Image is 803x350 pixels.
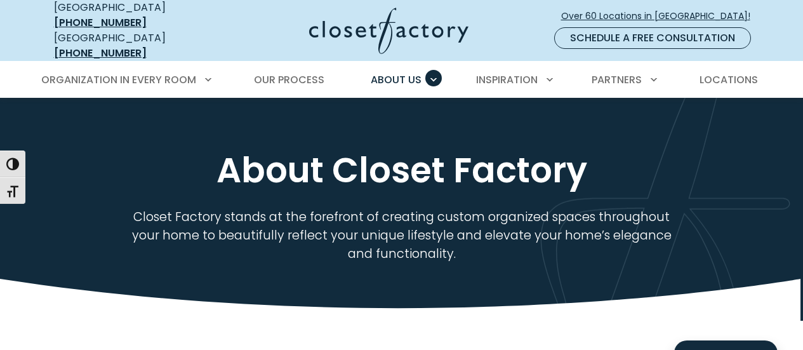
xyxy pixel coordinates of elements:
span: About Us [371,72,421,87]
span: Over 60 Locations in [GEOGRAPHIC_DATA]! [561,10,760,23]
a: Schedule a Free Consultation [554,27,751,49]
h1: About Closet Factory [51,149,752,192]
span: Partners [592,72,642,87]
span: Locations [700,72,758,87]
span: Organization in Every Room [41,72,196,87]
p: Closet Factory stands at the forefront of creating custom organized spaces throughout your home t... [111,208,693,263]
a: [PHONE_NUMBER] [54,15,147,30]
nav: Primary Menu [32,62,771,98]
div: [GEOGRAPHIC_DATA] [54,30,209,61]
span: Inspiration [476,72,538,87]
a: [PHONE_NUMBER] [54,46,147,60]
a: Over 60 Locations in [GEOGRAPHIC_DATA]! [561,5,761,27]
img: Closet Factory Logo [309,8,468,54]
span: Our Process [254,72,324,87]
